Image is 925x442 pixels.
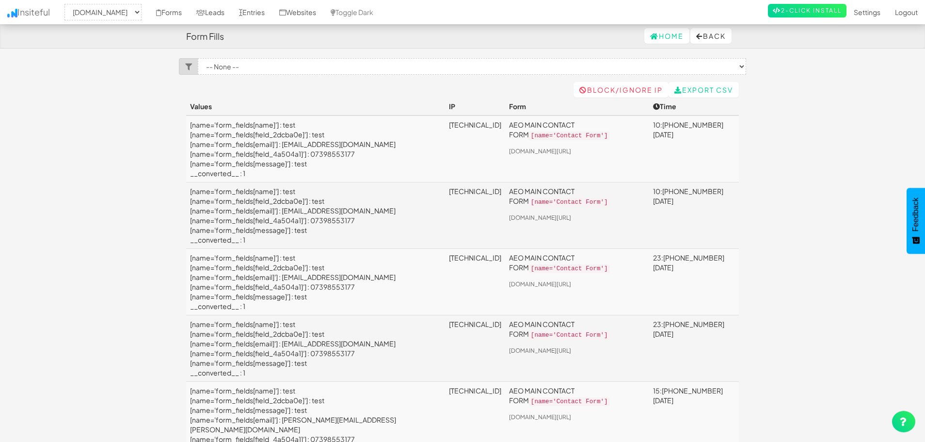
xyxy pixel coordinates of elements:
[186,249,445,315] td: [name='form_fields[name]'] : test [name='form_fields[field_2dcba0e]'] : test [name='form_fields[e...
[690,28,732,44] button: Back
[449,120,501,129] a: [TECHNICAL_ID]
[449,253,501,262] a: [TECHNICAL_ID]
[529,131,610,140] code: [name='Contact Form']
[529,198,610,207] code: [name='Contact Form']
[186,98,445,115] th: Values
[768,4,846,17] a: 2-Click Install
[7,9,17,17] img: icon.png
[509,386,645,407] p: AEO MAIN CONTACT FORM
[449,187,501,196] a: [TECHNICAL_ID]
[529,264,610,273] code: [name='Contact Form']
[509,120,645,141] p: AEO MAIN CONTACT FORM
[449,386,501,395] a: [TECHNICAL_ID]
[509,413,571,421] a: [DOMAIN_NAME][URL]
[505,98,649,115] th: Form
[529,331,610,340] code: [name='Contact Form']
[186,32,224,41] h4: Form Fills
[649,182,739,249] td: 10:[PHONE_NUMBER][DATE]
[649,315,739,382] td: 23:[PHONE_NUMBER][DATE]
[911,197,920,231] span: Feedback
[509,214,571,221] a: [DOMAIN_NAME][URL]
[449,320,501,328] a: [TECHNICAL_ID]
[186,182,445,249] td: [name='form_fields[name]'] : test [name='form_fields[field_2dcba0e]'] : test [name='form_fields[e...
[509,253,645,274] p: AEO MAIN CONTACT FORM
[574,82,669,98] a: Block/Ignore IP
[509,186,645,207] p: AEO MAIN CONTACT FORM
[186,115,445,182] td: [name='form_fields[name]'] : test [name='form_fields[field_2dcba0e]'] : test [name='form_fields[e...
[509,147,571,155] a: [DOMAIN_NAME][URL]
[649,115,739,182] td: 10:[PHONE_NUMBER][DATE]
[445,98,505,115] th: IP
[649,98,739,115] th: Time
[186,315,445,382] td: [name='form_fields[name]'] : test [name='form_fields[field_2dcba0e]'] : test [name='form_fields[e...
[509,347,571,354] a: [DOMAIN_NAME][URL]
[529,397,610,406] code: [name='Contact Form']
[907,188,925,254] button: Feedback - Show survey
[669,82,739,98] a: Export CSV
[509,319,645,340] p: AEO MAIN CONTACT FORM
[649,249,739,315] td: 23:[PHONE_NUMBER][DATE]
[509,280,571,288] a: [DOMAIN_NAME][URL]
[644,28,689,44] a: Home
